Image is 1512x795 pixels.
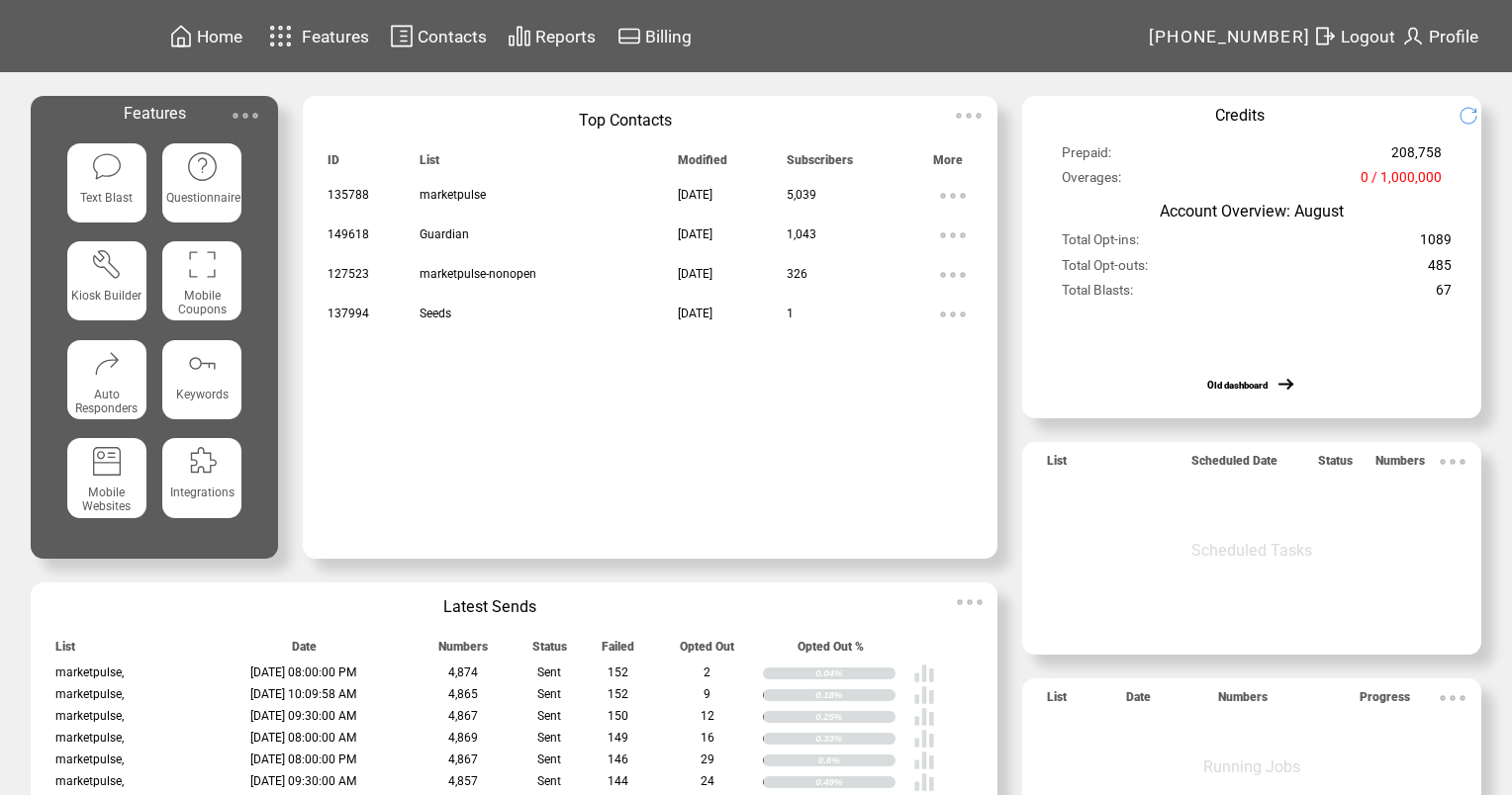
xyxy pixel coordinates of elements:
[678,307,712,320] span: [DATE]
[448,774,478,788] span: 4,857
[1433,678,1472,718] img: ellypsis.svg
[1047,454,1067,477] span: List
[1313,24,1337,48] img: exit.svg
[1126,690,1151,713] span: Date
[537,731,561,745] span: Sent
[913,771,935,793] img: poll%20-%20white.svg
[418,27,487,46] span: Contacts
[91,347,124,380] img: auto-responders.svg
[67,143,146,225] a: Text Blast
[645,27,692,46] span: Billing
[250,774,357,788] span: [DATE] 09:30:00 AM
[1191,454,1277,477] span: Scheduled Date
[913,728,935,750] img: poll%20-%20white.svg
[579,111,672,130] span: Top Contacts
[162,438,241,520] a: Integrations
[1062,282,1133,307] span: Total Blasts:
[448,709,478,723] span: 4,867
[250,687,357,701] span: [DATE] 10:09:58 AM
[328,267,369,281] span: 127523
[505,21,599,51] a: Reports
[537,665,561,679] span: Sent
[67,438,146,520] a: Mobile Websites
[678,188,712,202] span: [DATE]
[1062,169,1121,194] span: Overages:
[420,307,451,320] span: Seeds
[1428,257,1452,282] span: 485
[608,774,628,788] span: 144
[1375,454,1425,477] span: Numbers
[197,27,242,46] span: Home
[124,104,186,123] span: Features
[818,754,896,766] div: 0.6%
[913,662,935,684] img: poll%20-%20white.svg
[250,665,357,679] span: [DATE] 08:00:00 PM
[1318,454,1353,477] span: Status
[1436,282,1452,307] span: 67
[292,640,317,662] span: Date
[1310,21,1398,51] a: Logout
[602,640,634,662] span: Failed
[704,665,710,679] span: 2
[787,153,853,176] span: Subscribers
[933,176,973,216] img: ellypsis.svg
[680,640,734,662] span: Opted Out
[815,667,896,679] div: 0.04%
[787,307,794,320] span: 1
[420,188,486,202] span: marketpulse
[55,665,124,679] span: marketpulse,
[1047,690,1067,713] span: List
[701,774,714,788] span: 24
[535,27,596,46] span: Reports
[933,216,973,255] img: ellypsis.svg
[701,709,714,723] span: 12
[75,388,138,415] span: Auto Responders
[1062,257,1148,282] span: Total Opt-outs:
[170,486,235,499] span: Integrations
[1341,27,1395,46] span: Logout
[1433,442,1472,482] img: ellypsis.svg
[608,687,628,701] span: 152
[250,731,357,745] span: [DATE] 08:00:00 AM
[537,774,561,788] span: Sent
[617,24,641,48] img: creidtcard.svg
[678,267,712,281] span: [DATE]
[162,143,241,225] a: Questionnaire
[263,20,298,52] img: features.svg
[949,96,989,135] img: ellypsis.svg
[55,640,75,662] span: List
[55,731,124,745] span: marketpulse,
[420,267,536,281] span: marketpulse-nonopen
[1420,231,1452,256] span: 1089
[1207,380,1268,391] a: Old dashboard
[55,687,124,701] span: marketpulse,
[537,709,561,723] span: Sent
[250,709,357,723] span: [DATE] 09:30:00 AM
[176,388,229,401] span: Keywords
[1401,24,1425,48] img: profile.svg
[80,191,133,205] span: Text Blast
[787,188,816,202] span: 5,039
[913,706,935,728] img: poll%20-%20white.svg
[443,597,536,616] span: Latest Sends
[608,665,628,679] span: 152
[933,255,973,295] img: ellypsis.svg
[787,267,807,281] span: 326
[614,21,695,51] a: Billing
[302,27,369,46] span: Features
[420,227,469,241] span: Guardian
[55,774,124,788] span: marketpulse,
[387,21,490,51] a: Contacts
[1160,202,1344,221] span: Account Overview: August
[678,153,727,176] span: Modified
[178,289,227,316] span: Mobile Coupons
[701,731,714,745] span: 16
[787,227,816,241] span: 1,043
[328,188,369,202] span: 135788
[815,689,896,701] div: 0.18%
[91,248,124,281] img: tool%201.svg
[328,153,339,176] span: ID
[166,191,240,205] span: Questionnaire
[226,96,265,135] img: ellypsis.svg
[166,21,245,51] a: Home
